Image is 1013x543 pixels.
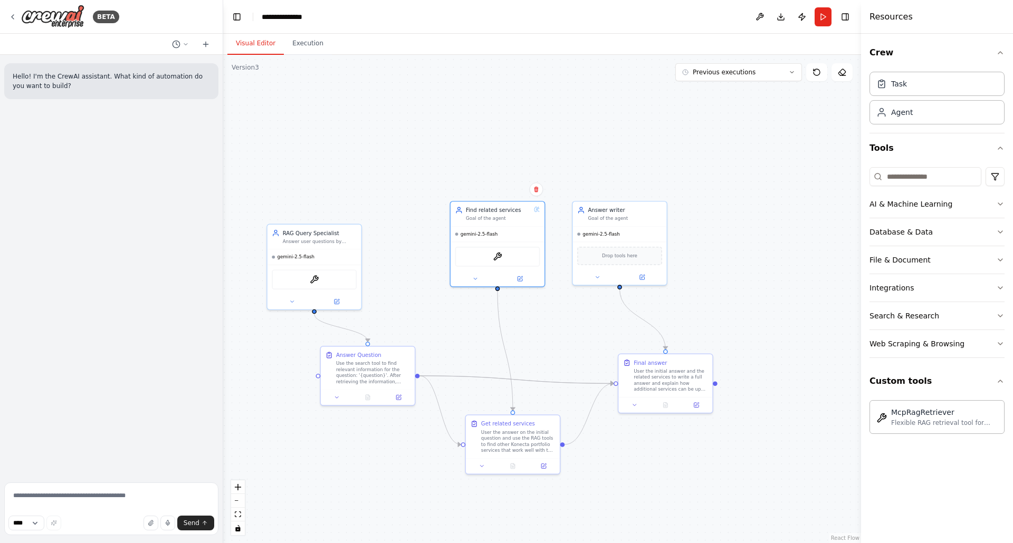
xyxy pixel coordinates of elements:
span: gemini-2.5-flash [277,254,314,260]
div: RAG Query SpecialistAnswer user questions by retrieving relevant information from the document da... [266,224,362,311]
div: Get related services [481,420,535,427]
div: Database & Data [869,227,933,237]
button: AI & Machine Learning [869,190,1005,218]
button: File & Document [869,246,1005,274]
button: Database & Data [869,218,1005,246]
img: McpRagRetriever [493,252,502,261]
div: Final answerUser the initial answer and the related services to write a full answer and explain h... [618,354,713,414]
div: Task [891,79,907,89]
span: gemini-2.5-flash [582,231,620,237]
button: Integrations [869,274,1005,302]
div: Web Scraping & Browsing [869,338,964,349]
button: Start a new chat [197,38,214,51]
g: Edge from 3add7170-2c89-47f2-9b8c-8e7f2c4c096d to e5546e47-28a6-4afc-9c47-079f442f1499 [419,372,614,387]
button: toggle interactivity [231,521,245,535]
button: Previous executions [675,63,802,81]
g: Edge from c18cedc2-7f1d-4d62-be98-71dd3fb1cd6e to e5546e47-28a6-4afc-9c47-079f442f1499 [565,380,614,448]
span: Drop tools here [602,252,637,259]
div: Answer writerGoal of the agentgemini-2.5-flashDrop tools here [572,201,667,286]
div: Goal of the agent [466,216,531,222]
g: Edge from 85cda54b-6d24-4d5d-bcb8-5617dfdde954 to 3add7170-2c89-47f2-9b8c-8e7f2c4c096d [310,314,371,342]
div: Integrations [869,283,914,293]
button: Improve this prompt [46,516,61,530]
button: Execution [284,33,332,55]
div: Version 3 [232,63,259,72]
span: gemini-2.5-flash [461,231,498,237]
button: Tools [869,133,1005,163]
div: AI & Machine Learning [869,199,952,209]
img: McpRagRetriever [876,413,887,423]
div: Flexible RAG retrieval tool for CrewAI - works with any RAG service [891,419,998,427]
button: fit view [231,508,245,521]
button: Hide right sidebar [838,9,853,24]
button: Open in side panel [683,401,710,410]
div: Final answer [634,359,667,366]
button: zoom out [231,494,245,508]
button: No output available [649,401,682,410]
button: zoom in [231,480,245,494]
button: Click to speak your automation idea [160,516,175,530]
div: User the initial answer and the related services to write a full answer and explain how additiona... [634,368,708,392]
div: Get related servicesUser the answer on the initial question and use the RAG tools to find other K... [465,414,560,474]
button: No output available [496,461,529,470]
button: Open in side panel [498,274,541,283]
div: BETA [93,11,119,23]
span: Previous executions [693,68,756,76]
p: Hello! I'm the CrewAI assistant. What kind of automation do you want to build? [13,72,210,91]
div: Tools [869,163,1005,366]
button: Hide left sidebar [230,9,244,24]
button: Send [177,516,214,530]
button: Open in side panel [530,461,557,470]
img: Logo [21,5,84,28]
g: Edge from fb9b7a14-22b1-4cbb-918e-3a8486568289 to e5546e47-28a6-4afc-9c47-079f442f1499 [616,289,669,350]
button: Web Scraping & Browsing [869,330,1005,357]
a: React Flow attribution [831,535,859,541]
button: Switch to previous chat [168,38,193,51]
div: Answer QuestionUse the search tool to find relevant information for the question: '{question}'. A... [320,346,416,406]
div: Use the search tool to find relevant information for the question: '{question}'. After retrieving... [336,361,410,385]
div: React Flow controls [231,480,245,535]
img: McpRagRetriever [310,275,319,284]
button: Delete node [529,182,543,196]
button: Upload files [144,516,158,530]
button: No output available [351,393,384,402]
button: Search & Research [869,302,1005,329]
div: Find related services [466,206,531,214]
div: User the answer on the initial question and use the RAG tools to find other Konecta portfolio ser... [481,429,555,453]
div: McpRagRetriever [891,407,998,418]
div: Answer user questions by retrieving relevant information from the document database and providing... [283,238,357,245]
g: Edge from 3add7170-2c89-47f2-9b8c-8e7f2c4c096d to c18cedc2-7f1d-4d62-be98-71dd3fb1cd6e [419,372,461,449]
button: Crew [869,38,1005,67]
div: Find related servicesGoal of the agentgemini-2.5-flashMcpRagRetriever [450,201,546,287]
button: Open in side panel [386,393,412,402]
div: Goal of the agent [588,216,662,222]
span: Send [184,519,199,527]
button: Open in side panel [620,273,664,282]
div: Answer Question [336,351,381,358]
button: Open in side panel [315,297,358,306]
nav: breadcrumb [262,12,302,22]
div: Answer writer [588,206,662,214]
button: Custom tools [869,366,1005,396]
div: Crew [869,67,1005,133]
div: RAG Query Specialist [283,229,357,237]
div: Search & Research [869,311,939,321]
button: Visual Editor [227,33,284,55]
g: Edge from d7bd337f-d043-4a1a-bdce-04ec7957d966 to c18cedc2-7f1d-4d62-be98-71dd3fb1cd6e [494,291,517,411]
h4: Resources [869,11,913,23]
div: Agent [891,107,913,118]
div: File & Document [869,255,931,265]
